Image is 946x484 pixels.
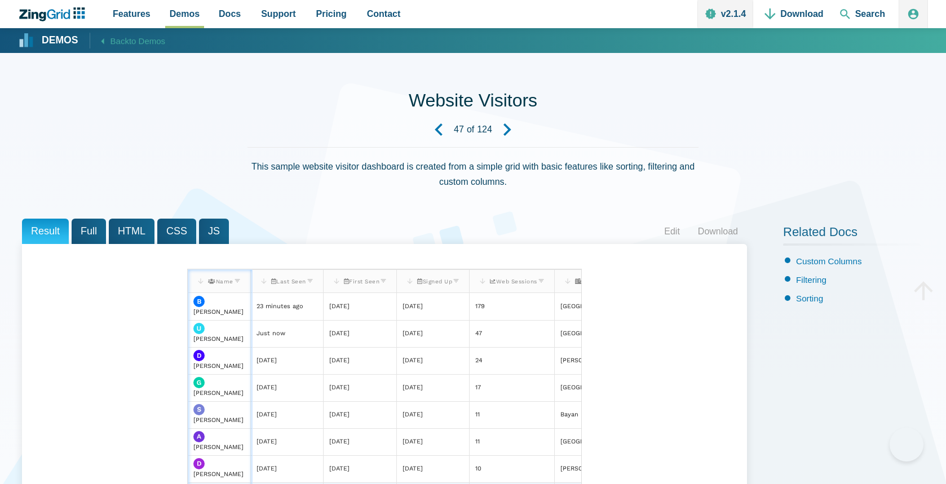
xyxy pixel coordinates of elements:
zg-button: filter [452,274,460,288]
h2: Related Docs [783,224,924,246]
span: City [575,278,595,285]
span: Contact [367,6,401,21]
div: [DATE] [329,356,350,366]
a: Previous Demo [423,114,454,145]
span: HTML [109,219,154,244]
zg-button: filter [233,274,241,288]
div: 11 [475,410,480,420]
div: [DATE] [403,301,423,312]
div: [PERSON_NAME] [560,464,611,474]
div: [DATE] [403,328,423,339]
span: [PERSON_NAME] [193,335,244,343]
span: Pricing [316,6,347,21]
span: Back [110,34,166,48]
div: 179 [475,301,485,312]
img: Avatar N/A [193,296,205,307]
span: Features [113,6,151,21]
a: Download [689,223,747,240]
div: 11 [475,437,480,447]
div: [DATE] [329,437,350,447]
div: [DATE] [257,383,277,393]
img: Avatar N/A [193,431,205,442]
div: [DATE] [329,328,350,339]
span: Result [22,219,69,244]
div: 10 [475,464,481,474]
div: [DATE] [403,464,423,474]
div: [GEOGRAPHIC_DATA] [560,328,624,339]
div: [GEOGRAPHIC_DATA] [560,301,624,312]
strong: 124 [477,125,492,134]
div: This sample website visitor dashboard is created from a simple grid with basic features like sort... [247,147,699,201]
a: ZingChart Logo. Click to return to the homepage [18,7,91,21]
span: Web Sessions [490,278,537,285]
span: [PERSON_NAME] [193,389,244,397]
zg-button: filter [379,274,387,288]
img: Avatar N/A [193,350,205,361]
span: Last Seen [271,278,306,285]
span: [PERSON_NAME] [193,470,244,478]
div: [DATE] [257,437,277,447]
div: [DATE] [403,410,423,420]
img: Avatar N/A [193,377,205,388]
div: [DATE] [329,464,350,474]
div: [DATE] [329,301,350,312]
span: Signed Up [417,278,452,285]
a: Sorting [796,294,823,303]
div: [GEOGRAPHIC_DATA] [560,383,624,393]
img: Avatar N/A [193,323,205,334]
a: Edit [655,223,689,240]
div: [DATE] [257,464,277,474]
span: [PERSON_NAME] [193,308,244,316]
h1: Website Visitors [409,89,537,114]
div: Just now [257,328,285,339]
div: [DATE] [329,410,350,420]
div: [DATE] [257,410,277,420]
a: Custom Columns [796,256,861,266]
div: [DATE] [329,383,350,393]
strong: Demos [42,35,78,46]
div: 17 [475,383,481,393]
img: Avatar N/A [193,404,205,415]
div: [GEOGRAPHIC_DATA] [560,437,624,447]
a: Demos [19,34,78,48]
div: [DATE] [403,437,423,447]
div: [PERSON_NAME] [560,356,611,366]
div: Bayan Lepas [560,410,599,420]
span: [PERSON_NAME] [193,362,244,370]
div: [DATE] [257,356,277,366]
strong: 47 [454,125,464,134]
div: 24 [475,356,483,366]
a: Backto Demos [90,33,166,48]
iframe: Toggle Customer Support [890,428,923,461]
zg-button: filter [537,274,545,288]
span: Full [72,219,106,244]
a: Filtering [796,275,826,285]
a: Next Demo [492,114,523,145]
zg-button: filter [306,274,314,288]
div: 47 [475,328,482,339]
span: CSS [157,219,196,244]
span: Docs [219,6,241,21]
img: Avatar N/A [193,458,205,469]
span: First Seen [344,278,380,285]
span: of [467,125,474,134]
span: Demos [170,6,200,21]
span: to Demos [129,36,165,46]
span: Support [261,6,295,21]
span: JS [199,219,229,244]
span: Name [208,278,233,285]
span: [PERSON_NAME] [193,443,244,451]
div: 23 minutes ago [257,301,303,312]
div: [DATE] [403,356,423,366]
div: [DATE] [403,383,423,393]
span: [PERSON_NAME] [193,416,244,424]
